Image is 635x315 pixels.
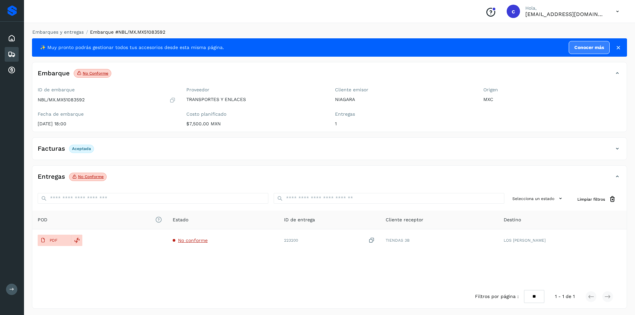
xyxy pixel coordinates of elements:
[335,97,473,102] p: NIAGARA
[186,87,324,93] label: Proveedor
[386,216,423,223] span: Cliente receptor
[186,97,324,102] p: TRANSPORTES Y ENLACES
[83,71,108,76] p: No conforme
[572,193,621,205] button: Limpiar filtros
[504,216,521,223] span: Destino
[569,41,610,54] a: Conocer más
[5,63,19,78] div: Cuentas por cobrar
[78,174,104,179] p: No conforme
[38,235,71,246] button: PDF
[510,193,567,204] button: Selecciona un estado
[38,173,65,181] h4: Entregas
[32,68,627,84] div: EmbarqueNo conforme
[335,87,473,93] label: Cliente emisor
[32,29,84,35] a: Embarques y entregas
[483,97,621,102] p: MXC
[335,111,473,117] label: Entregas
[525,5,605,11] p: Hola,
[555,293,575,300] span: 1 - 1 de 1
[577,196,605,202] span: Limpiar filtros
[5,47,19,62] div: Embarques
[38,145,65,153] h4: Facturas
[483,87,621,93] label: Origen
[186,111,324,117] label: Costo planificado
[173,216,188,223] span: Estado
[178,238,208,243] span: No conforme
[32,171,627,188] div: EntregasNo conforme
[186,121,324,127] p: $7,500.00 MXN
[475,293,519,300] span: Filtros por página :
[38,97,85,103] p: NBL/MX.MX51083592
[38,216,162,223] span: POD
[38,70,70,77] h4: Embarque
[90,29,165,35] span: Embarque #NBL/MX.MX51083592
[32,143,627,160] div: FacturasAceptada
[38,87,176,93] label: ID de embarque
[38,121,176,127] p: [DATE] 18:00
[525,11,605,17] p: cuentas3@enlacesmet.com.mx
[284,216,315,223] span: ID de entrega
[5,31,19,46] div: Inicio
[498,229,627,251] td: LOS [PERSON_NAME]
[40,44,224,51] span: ✨ Muy pronto podrás gestionar todos tus accesorios desde esta misma página.
[38,111,176,117] label: Fecha de embarque
[72,146,91,151] p: Aceptada
[380,229,498,251] td: TIENDAS 3B
[284,237,375,244] div: 223200
[50,238,57,243] p: PDF
[32,29,627,36] nav: breadcrumb
[335,121,473,127] p: 1
[71,235,82,246] div: Reemplazar POD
